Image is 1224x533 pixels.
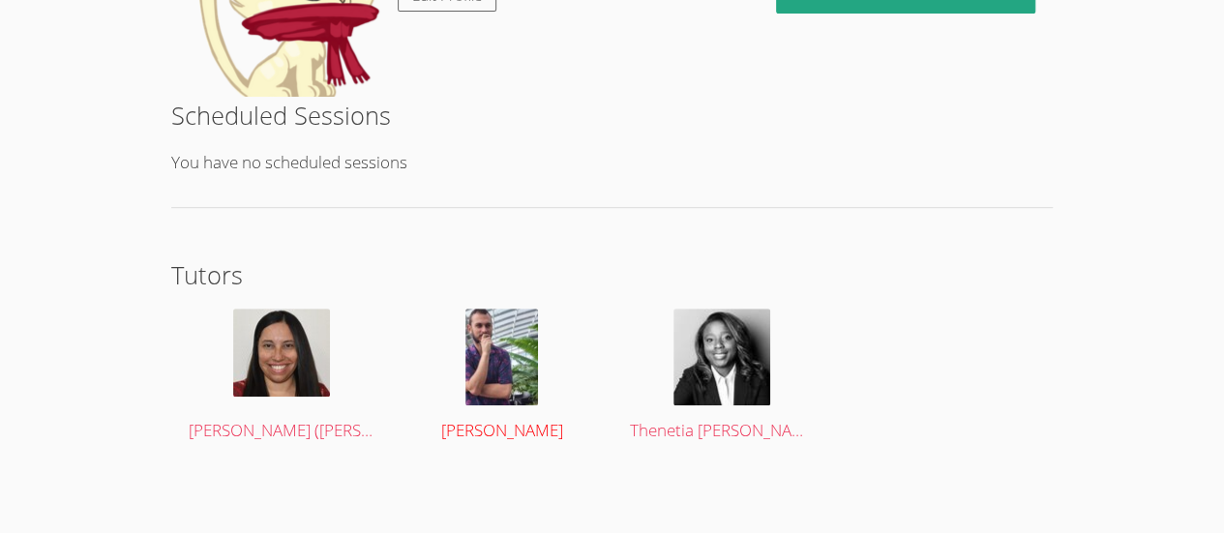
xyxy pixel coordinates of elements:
[441,419,563,441] span: [PERSON_NAME]
[171,256,1053,293] h2: Tutors
[189,419,572,441] span: [PERSON_NAME] ([PERSON_NAME]) [PERSON_NAME]
[233,309,330,397] img: Profile%20Picture%20Edited%20Westgate.jpg
[409,309,594,445] a: [PERSON_NAME]
[171,97,1053,133] h2: Scheduled Sessions
[630,309,815,445] a: Thenetia [PERSON_NAME]
[171,149,1053,177] p: You have no scheduled sessions
[465,309,538,405] img: 20240721_091457.jpg
[630,419,820,441] span: Thenetia [PERSON_NAME]
[189,309,373,445] a: [PERSON_NAME] ([PERSON_NAME]) [PERSON_NAME]
[673,309,770,405] img: avatar.png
